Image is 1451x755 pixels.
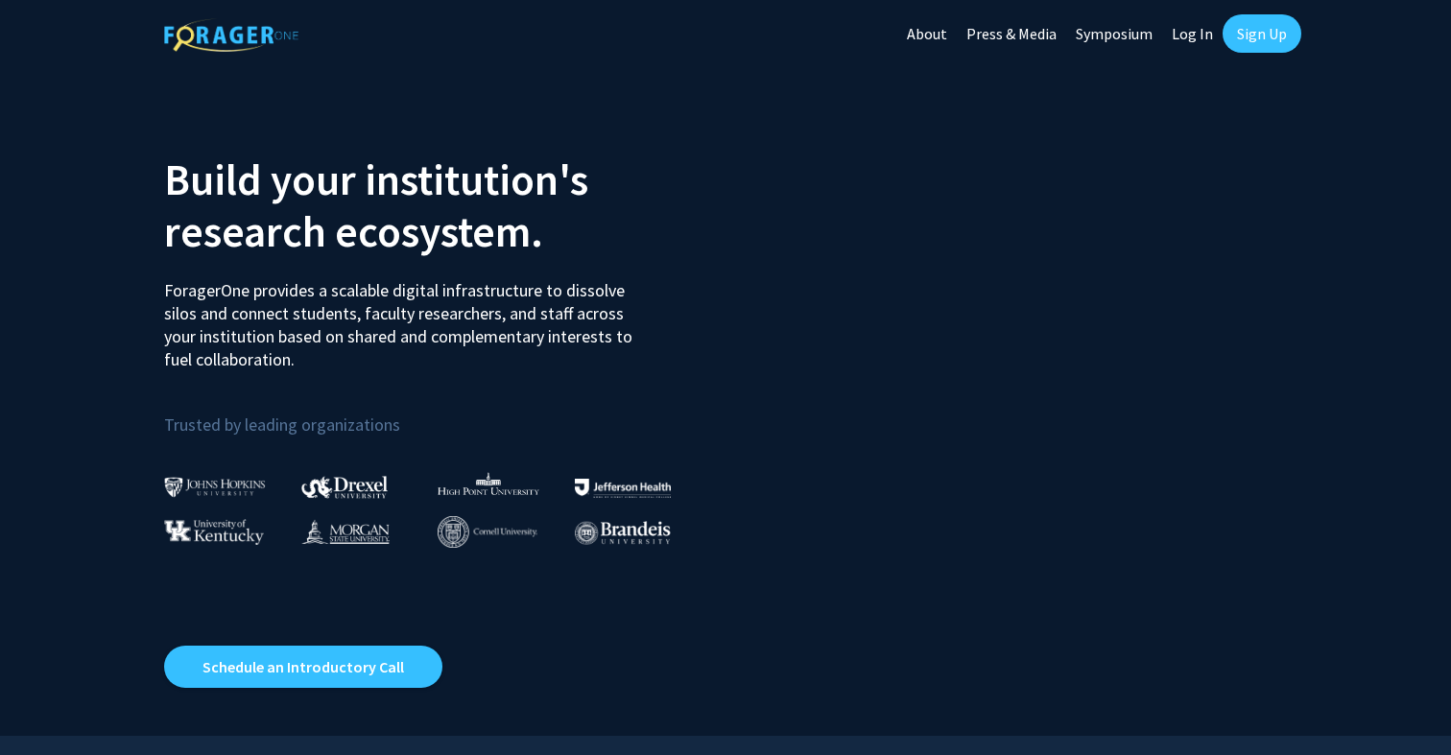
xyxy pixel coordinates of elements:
[1223,14,1301,53] a: Sign Up
[301,519,390,544] img: Morgan State University
[164,18,298,52] img: ForagerOne Logo
[575,521,671,545] img: Brandeis University
[164,387,711,439] p: Trusted by leading organizations
[164,477,266,497] img: Johns Hopkins University
[164,519,264,545] img: University of Kentucky
[301,476,388,498] img: Drexel University
[164,646,442,688] a: Opens in a new tab
[438,516,537,548] img: Cornell University
[575,479,671,497] img: Thomas Jefferson University
[164,153,711,257] h2: Build your institution's research ecosystem.
[438,472,539,495] img: High Point University
[164,265,646,371] p: ForagerOne provides a scalable digital infrastructure to dissolve silos and connect students, fac...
